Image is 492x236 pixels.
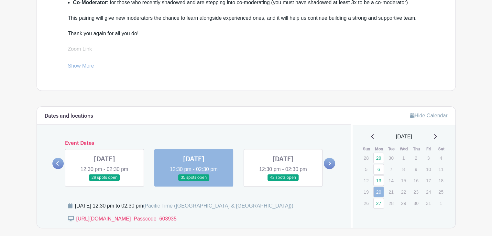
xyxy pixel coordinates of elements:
[386,187,396,197] p: 21
[396,133,412,141] span: [DATE]
[361,187,371,197] p: 19
[423,176,434,186] p: 17
[68,63,94,71] a: Show More
[373,146,386,152] th: Mon
[435,164,446,174] p: 11
[386,164,396,174] p: 7
[410,187,421,197] p: 23
[360,146,373,152] th: Sun
[398,164,409,174] p: 8
[143,203,293,209] span: (Pacific Time ([GEOGRAPHIC_DATA] & [GEOGRAPHIC_DATA]))
[68,54,123,59] a: [URL][DOMAIN_NAME]
[398,153,409,163] p: 1
[410,146,423,152] th: Thu
[398,176,409,186] p: 15
[68,14,424,69] div: This pairing will give new moderators the chance to learn alongside experienced ones, and it will...
[423,187,434,197] p: 24
[435,187,446,197] p: 25
[373,153,384,163] a: 29
[435,153,446,163] p: 4
[361,164,371,174] p: 5
[76,216,177,221] a: [URL][DOMAIN_NAME] Passcode 603935
[435,146,448,152] th: Sat
[373,187,384,197] a: 20
[361,176,371,186] p: 12
[410,198,421,208] p: 30
[386,176,396,186] p: 14
[75,202,293,210] div: [DATE] 12:30 pm to 02:30 pm
[386,153,396,163] p: 30
[373,198,384,209] a: 27
[423,164,434,174] p: 10
[45,113,93,119] h6: Dates and locations
[410,164,421,174] p: 9
[373,164,384,175] a: 6
[361,198,371,208] p: 26
[410,176,421,186] p: 16
[410,153,421,163] p: 2
[361,153,371,163] p: 28
[410,113,447,118] a: Hide Calendar
[423,198,434,208] p: 31
[435,176,446,186] p: 18
[385,146,398,152] th: Tue
[423,153,434,163] p: 3
[64,140,324,146] h6: Event Dates
[423,146,435,152] th: Fri
[386,198,396,208] p: 28
[435,198,446,208] p: 1
[373,175,384,186] a: 13
[398,146,410,152] th: Wed
[398,187,409,197] p: 22
[398,198,409,208] p: 29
